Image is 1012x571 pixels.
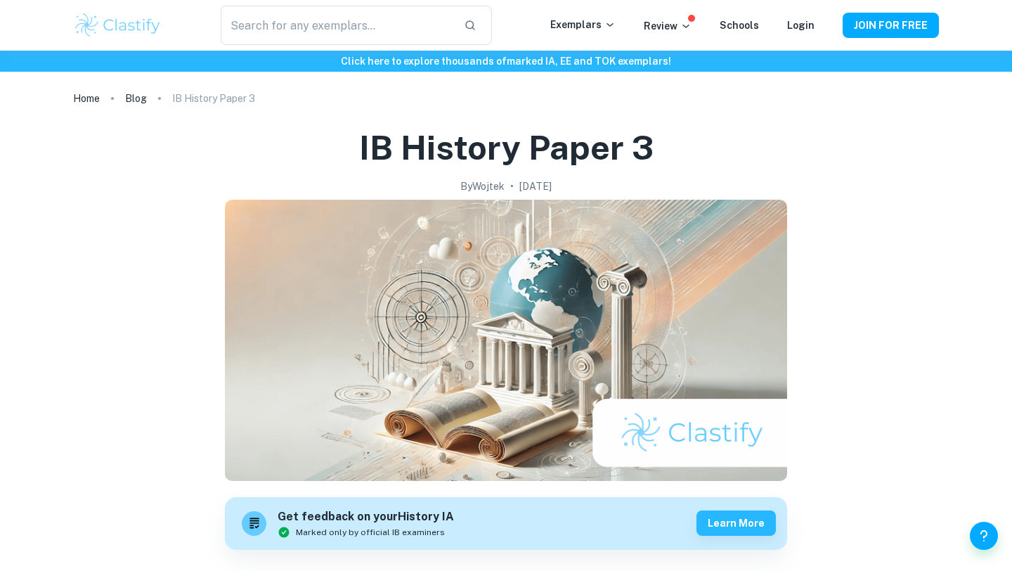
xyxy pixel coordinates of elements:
a: Blog [125,89,147,108]
button: Learn more [696,511,776,536]
a: Get feedback on yourHistory IAMarked only by official IB examinersLearn more [225,497,787,550]
input: Search for any exemplars... [221,6,453,45]
h2: [DATE] [519,179,552,194]
button: Help and Feedback [970,522,998,550]
a: Schools [720,20,759,31]
img: Clastify logo [73,11,162,39]
img: IB History Paper 3 cover image [225,200,787,481]
p: IB History Paper 3 [172,91,255,106]
h2: By Wojtek [460,179,505,194]
button: JOIN FOR FREE [843,13,939,38]
a: Home [73,89,100,108]
p: • [510,179,514,194]
a: Login [787,20,815,31]
p: Review [644,18,692,34]
span: Marked only by official IB examiners [296,526,445,539]
p: Exemplars [550,17,616,32]
h6: Click here to explore thousands of marked IA, EE and TOK exemplars ! [3,53,1009,69]
h1: IB History Paper 3 [359,125,654,170]
h6: Get feedback on your History IA [278,508,454,526]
